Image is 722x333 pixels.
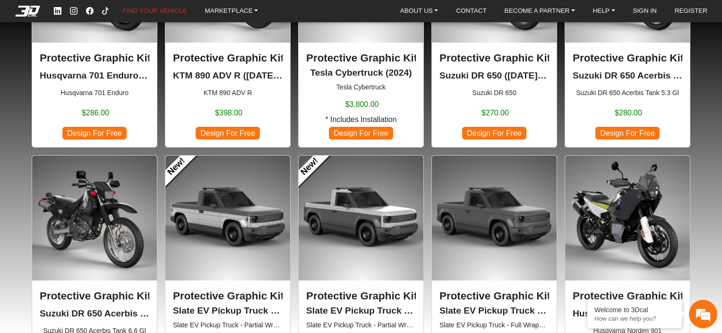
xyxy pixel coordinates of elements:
span: Design For Free [62,127,127,140]
p: Protective Graphic Kit [173,288,283,304]
a: BECOME A PARTNER [501,5,579,18]
span: $280.00 [615,107,642,119]
p: Protective Graphic Kit [573,288,682,304]
a: HELP [589,5,619,18]
img: DR 650Acerbis Tank 6.6 Gl1996-2024 [32,156,157,280]
span: Design For Free [329,127,393,140]
span: Design For Free [595,127,660,140]
img: Norden 901null2021-2024 [565,156,690,280]
small: Suzuki DR 650 [439,88,549,98]
small: Slate EV Pickup Truck - Full Wrapping Kit [439,320,549,330]
span: * Includes Installation [325,114,396,125]
a: CONTACT [452,5,490,18]
p: Husqvarna 701 Enduro (2016-2024) [40,69,149,83]
a: FIND YOUR VEHICLE [119,5,190,18]
img: EV Pickup Truck Full Set2026 [432,156,557,280]
a: REGISTER [671,5,712,18]
p: Slate EV Pickup Truck Full Set (2026) [439,304,549,318]
p: Slate EV Pickup Truck Half Bottom Set (2026) [173,304,283,318]
a: ABOUT US [396,5,442,18]
span: $3,800.00 [345,99,378,110]
small: Tesla Cybertruck [306,82,416,92]
a: MARKETPLACE [201,5,262,18]
small: Suzuki DR 650 Acerbis Tank 5.3 Gl [573,88,682,98]
p: Protective Graphic Kit [573,50,682,66]
p: Protective Graphic Kit [306,50,416,66]
small: Husqvarna 701 Enduro [40,88,149,98]
span: $286.00 [82,107,109,119]
img: EV Pickup TruckHalf Bottom Set2026 [165,156,290,280]
p: Slate EV Pickup Truck Half Top Set (2026) [306,304,416,318]
span: $398.00 [215,107,242,119]
p: KTM 890 ADV R (2023-2025) [173,69,283,83]
p: Suzuki DR 650 Acerbis Tank 6.6 Gl (1996-2024) [40,307,149,321]
p: Protective Graphic Kit [40,50,149,66]
small: Slate EV Pickup Truck - Partial Wrapping Kit [173,320,283,330]
span: $270.00 [481,107,509,119]
a: New! [291,148,329,186]
p: Suzuki DR 650 (1996-2024) [439,69,549,83]
a: New! [158,148,196,186]
p: Protective Graphic Kit [40,288,149,304]
p: Protective Graphic Kit [439,288,549,304]
p: Protective Graphic Kit [439,50,549,66]
p: Protective Graphic Kit [306,288,416,304]
span: Design For Free [462,127,526,140]
div: Welcome to 3Dcal [594,306,675,314]
p: Suzuki DR 650 Acerbis Tank 5.3 Gl (1996-2024) [573,69,682,83]
span: Design For Free [196,127,260,140]
a: SIGN IN [629,5,661,18]
p: How can we help you? [594,315,675,322]
p: Husqvarna Norden 901 (2021-2024) [573,307,682,321]
p: Tesla Cybertruck (2024) [306,66,416,80]
small: KTM 890 ADV R [173,88,283,98]
small: Slate EV Pickup Truck - Partial Wrapping Kit [306,320,416,330]
p: Protective Graphic Kit [173,50,283,66]
img: EV Pickup TruckHalf Top Set2026 [299,156,423,280]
